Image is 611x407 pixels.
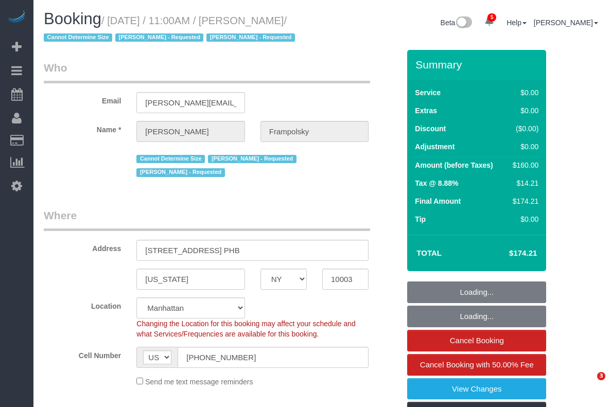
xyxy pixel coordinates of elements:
[576,372,601,397] iframe: Intercom live chat
[415,178,458,188] label: Tax @ 8.88%
[478,249,537,258] h4: $174.21
[509,178,538,188] div: $14.21
[415,123,446,134] label: Discount
[420,360,534,369] span: Cancel Booking with 50.00% Fee
[36,347,129,361] label: Cell Number
[509,123,538,134] div: ($0.00)
[136,121,245,142] input: First Name
[416,249,442,257] strong: Total
[407,378,546,400] a: View Changes
[597,372,605,380] span: 3
[136,269,245,290] input: City
[208,155,296,163] span: [PERSON_NAME] - Requested
[136,92,245,113] input: Email
[441,19,473,27] a: Beta
[206,33,294,42] span: [PERSON_NAME] - Requested
[145,378,253,386] span: Send me text message reminders
[509,160,538,170] div: $160.00
[44,15,298,44] small: / [DATE] / 11:00AM / [PERSON_NAME]
[415,141,455,152] label: Adjustment
[115,33,203,42] span: [PERSON_NAME] - Requested
[455,16,472,30] img: New interface
[322,269,369,290] input: Zip Code
[534,19,598,27] a: [PERSON_NAME]
[415,87,441,98] label: Service
[509,196,538,206] div: $174.21
[36,297,129,311] label: Location
[44,10,101,28] span: Booking
[479,10,499,33] a: 5
[407,354,546,376] a: Cancel Booking with 50.00% Fee
[415,105,437,116] label: Extras
[487,13,496,22] span: 5
[509,105,538,116] div: $0.00
[36,121,129,135] label: Name *
[44,33,112,42] span: Cannot Determine Size
[509,141,538,152] div: $0.00
[44,60,370,83] legend: Who
[36,92,129,106] label: Email
[178,347,369,368] input: Cell Number
[415,214,426,224] label: Tip
[415,196,461,206] label: Final Amount
[260,121,369,142] input: Last Name
[507,19,527,27] a: Help
[136,320,355,338] span: Changing the Location for this booking may affect your schedule and what Services/Frequencies are...
[415,160,493,170] label: Amount (before Taxes)
[136,155,205,163] span: Cannot Determine Size
[36,240,129,254] label: Address
[509,214,538,224] div: $0.00
[415,59,541,70] h3: Summary
[6,10,27,25] img: Automaid Logo
[509,87,538,98] div: $0.00
[44,208,370,231] legend: Where
[136,168,224,176] span: [PERSON_NAME] - Requested
[407,330,546,351] a: Cancel Booking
